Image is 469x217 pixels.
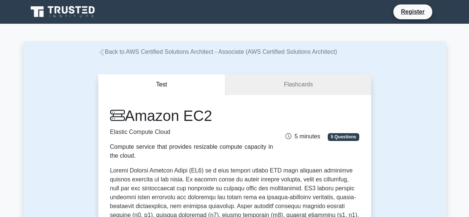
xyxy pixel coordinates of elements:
button: Test [98,74,226,95]
div: Compute service that provides resizable compute capacity in the cloud. [110,142,273,160]
h1: Amazon EC2 [110,107,273,125]
a: Back to AWS Certified Solutions Architect - Associate (AWS Certified Solutions Architect) [98,49,337,55]
p: Elastic Compute Cloud [110,128,273,137]
span: 5 minutes [285,133,320,139]
span: 5 Questions [328,133,359,141]
a: Flashcards [225,74,371,95]
a: Register [396,7,429,16]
